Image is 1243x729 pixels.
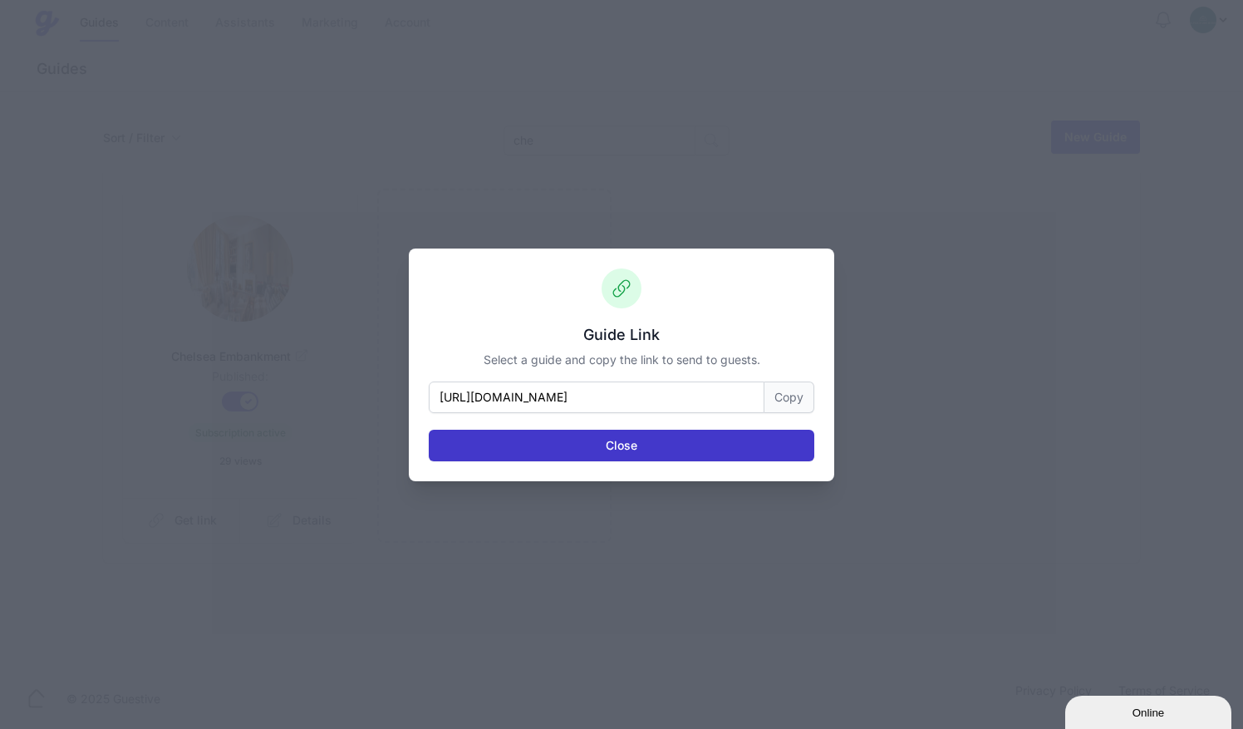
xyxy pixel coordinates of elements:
button: Copy [764,382,814,413]
iframe: chat widget [1065,692,1235,729]
button: Close [429,430,814,461]
h3: Guide Link [429,325,814,345]
p: Select a guide and copy the link to send to guests. [429,352,814,368]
